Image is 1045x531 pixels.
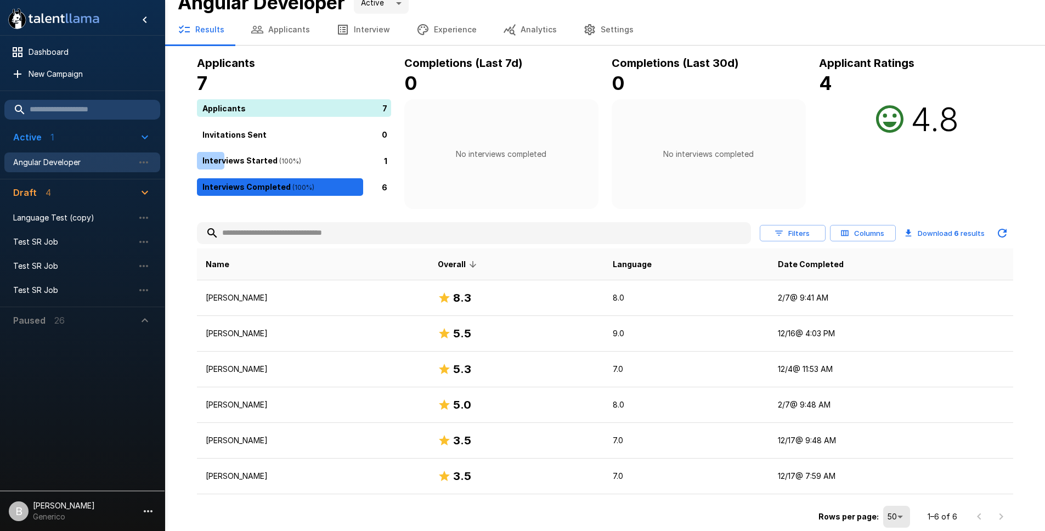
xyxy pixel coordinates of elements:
b: Applicants [197,57,255,70]
span: Language [613,258,652,271]
h6: 8.3 [453,289,471,307]
b: 0 [612,72,625,94]
p: [PERSON_NAME] [206,435,421,446]
p: 0 [382,128,387,140]
td: 2/7 @ 9:41 AM [769,280,1013,316]
b: Applicant Ratings [819,57,914,70]
button: Results [165,14,238,45]
p: 7 [382,102,387,114]
b: 6 [954,229,959,238]
td: 2/7 @ 9:48 AM [769,387,1013,423]
p: [PERSON_NAME] [206,292,421,303]
b: 0 [404,72,417,94]
div: 50 [883,506,910,528]
p: No interviews completed [663,149,754,160]
p: 1–6 of 6 [928,511,957,522]
p: [PERSON_NAME] [206,364,421,375]
p: [PERSON_NAME] [206,399,421,410]
td: 12/4 @ 11:53 AM [769,352,1013,387]
b: Completions (Last 30d) [612,57,739,70]
td: 12/17 @ 9:48 AM [769,423,1013,459]
button: Interview [323,14,403,45]
h6: 5.5 [453,325,471,342]
h6: 3.5 [453,467,471,485]
span: Overall [438,258,480,271]
p: Rows per page: [818,511,879,522]
button: Experience [403,14,490,45]
p: No interviews completed [456,149,546,160]
p: [PERSON_NAME] [206,471,421,482]
p: 7.0 [613,364,760,375]
td: 12/16 @ 4:03 PM [769,316,1013,352]
button: Analytics [490,14,570,45]
p: 8.0 [613,399,760,410]
h6: 5.3 [453,360,471,378]
b: 7 [197,72,207,94]
h6: 3.5 [453,432,471,449]
button: Applicants [238,14,323,45]
button: Columns [830,225,896,242]
h6: 5.0 [453,396,471,414]
b: 4 [819,72,832,94]
p: 8.0 [613,292,760,303]
p: 7.0 [613,435,760,446]
b: Completions (Last 7d) [404,57,523,70]
span: Date Completed [778,258,844,271]
p: 6 [382,181,387,193]
p: 7.0 [613,471,760,482]
button: Settings [570,14,647,45]
p: 1 [384,155,387,166]
button: Filters [760,225,826,242]
button: Download 6 results [900,222,989,244]
button: Updated Today - 4:12 PM [991,222,1013,244]
span: Name [206,258,229,271]
p: [PERSON_NAME] [206,328,421,339]
h2: 4.8 [911,99,959,139]
td: 12/17 @ 7:59 AM [769,459,1013,494]
p: 9.0 [613,328,760,339]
